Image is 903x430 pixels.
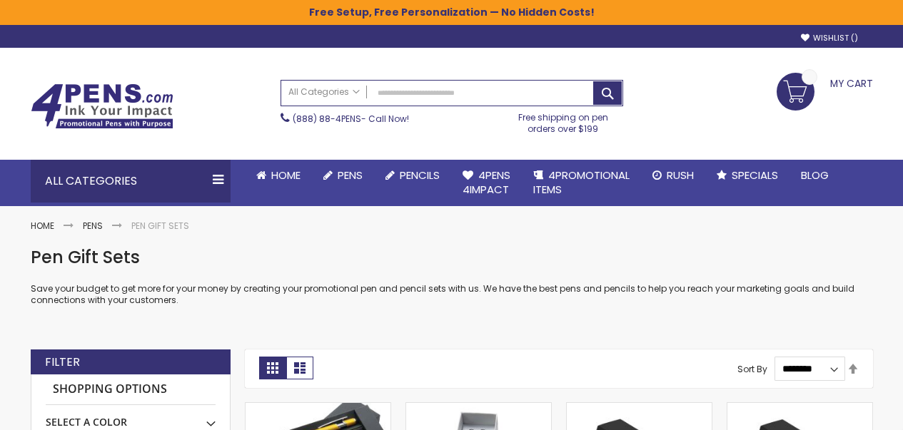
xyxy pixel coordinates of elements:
div: Free shipping on pen orders over $199 [503,106,623,135]
a: Home [245,160,312,191]
a: Bowie Pen & Pencil Gift Set - ColorJet Imprint [567,402,712,414]
a: Pens [312,160,374,191]
a: Soft Touch® Deluxe Stylus Pen and Pencil Set /w Gift Box [246,402,390,414]
div: All Categories [31,160,231,203]
a: Blog [790,160,840,191]
strong: Shopping Options [46,374,216,405]
a: 4Pens4impact [451,160,522,206]
a: Home [31,220,54,232]
a: Specials [705,160,790,191]
label: Sort By [737,362,767,374]
span: All Categories [288,86,360,98]
span: Pens [338,168,363,183]
a: 4PROMOTIONALITEMS [522,160,641,206]
a: Wishlist [801,33,858,43]
span: Home [271,168,301,183]
p: Save your budget to get more for your money by creating your promotional pen and pencil sets with... [31,283,873,306]
a: Rush [641,160,705,191]
span: 4PROMOTIONAL ITEMS [533,168,630,197]
span: Pencils [400,168,440,183]
strong: Grid [259,357,286,379]
span: Blog [801,168,829,183]
strong: Pen Gift Sets [131,220,189,232]
img: 4Pens Custom Pens and Promotional Products [31,83,173,129]
a: Pens [83,220,103,232]
strong: Filter [45,354,80,370]
span: Rush [667,168,694,183]
a: All Categories [281,81,367,104]
a: Pencils [374,160,451,191]
span: 4Pens 4impact [463,168,510,197]
span: Specials [732,168,778,183]
span: - Call Now! [293,113,409,125]
a: (888) 88-4PENS [293,113,361,125]
div: Select A Color [46,405,216,429]
a: Bowie Pen & Pencil Gift Set - Laser Engraved [727,402,872,414]
h1: Pen Gift Sets [31,246,873,269]
a: Bowie Pen & Pencil Gift Set with ColorJet Imprinted Box [406,402,551,414]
